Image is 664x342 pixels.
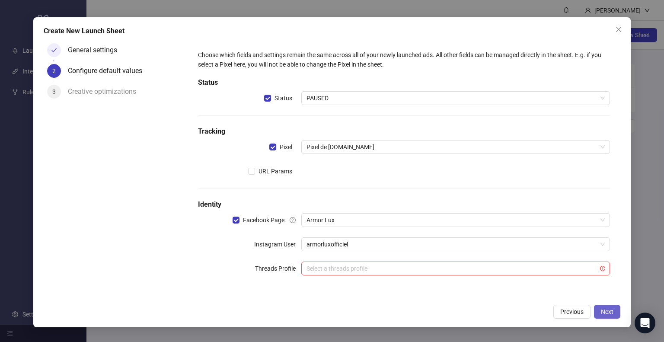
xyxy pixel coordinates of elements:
span: Armor Lux [306,214,605,227]
span: exclamation-circle [600,266,605,271]
button: Previous [553,305,591,319]
span: question-circle [290,217,296,223]
span: URL Params [255,166,296,176]
div: Create New Launch Sheet [44,26,620,36]
span: Status [271,93,296,103]
div: General settings [68,43,124,57]
span: Next [601,308,613,315]
span: check [51,47,57,53]
button: Next [594,305,620,319]
div: Open Intercom Messenger [635,313,655,333]
label: Threads Profile [255,262,301,275]
h5: Status [198,77,610,88]
span: close [615,26,622,33]
button: Close [612,22,626,36]
div: Creative optimizations [68,85,143,99]
h5: Tracking [198,126,610,137]
span: 3 [52,88,56,95]
div: Choose which fields and settings remain the same across all of your newly launched ads. All other... [198,50,610,69]
div: Configure default values [68,64,149,78]
span: Facebook Page [239,215,288,225]
span: PAUSED [306,92,605,105]
span: Previous [560,308,584,315]
h5: Identity [198,199,610,210]
span: Pixel [276,142,296,152]
span: armorluxofficiel [306,238,605,251]
span: 2 [52,67,56,74]
label: Instagram User [254,237,301,251]
span: Pixel de armorlux.com [306,141,605,153]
